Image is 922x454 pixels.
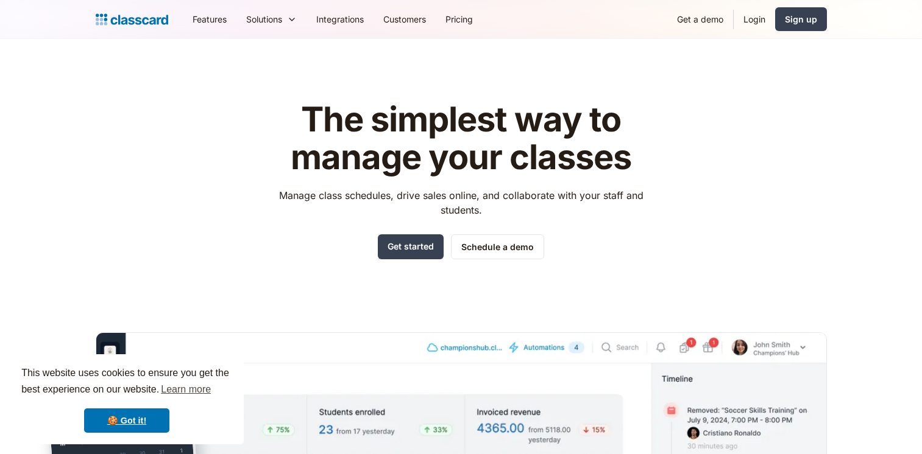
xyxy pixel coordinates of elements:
[436,5,483,33] a: Pricing
[775,7,827,31] a: Sign up
[159,380,213,399] a: learn more about cookies
[21,366,232,399] span: This website uses cookies to ensure you get the best experience on our website.
[785,13,817,26] div: Sign up
[374,5,436,33] a: Customers
[734,5,775,33] a: Login
[10,354,244,444] div: cookieconsent
[183,5,236,33] a: Features
[268,101,654,176] h1: The simplest way to manage your classes
[96,11,168,28] a: home
[236,5,307,33] div: Solutions
[307,5,374,33] a: Integrations
[378,234,444,259] a: Get started
[246,13,282,26] div: Solutions
[667,5,733,33] a: Get a demo
[451,234,544,259] a: Schedule a demo
[84,408,169,433] a: dismiss cookie message
[268,188,654,217] p: Manage class schedules, drive sales online, and collaborate with your staff and students.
